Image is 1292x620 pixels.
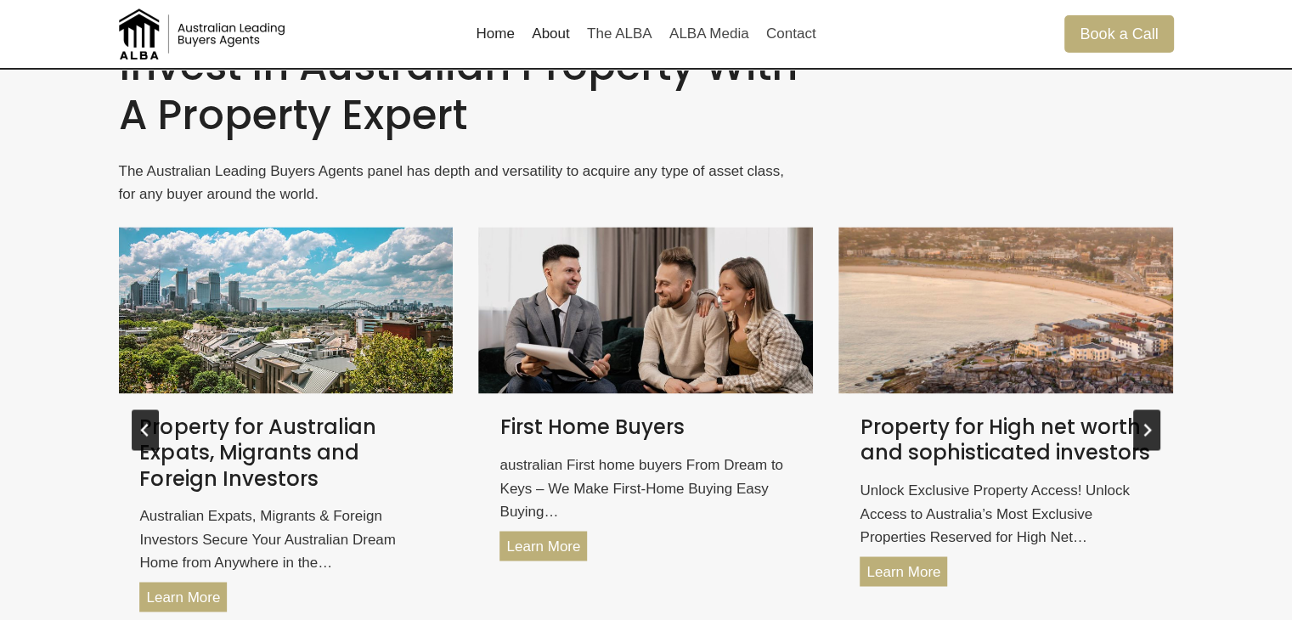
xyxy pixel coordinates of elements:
p: The Australian Leading Buyers Agents panel has depth and versatility to acquire any type of asset... [119,160,804,206]
div: Unlock Exclusive Property Access! Unlock Access to Australia’s Most Exclusive Properties Reserved... [860,478,1152,586]
a: Property for High net worth and sophisticated investors [838,227,1173,394]
a: Property for Australian Expats, Migrants and Foreign Investors [118,227,453,394]
a: Home [467,14,523,54]
a: Property for Australian Expats, Migrants and Foreign Investors [139,414,432,491]
a: Contact [758,14,825,54]
a: About [523,14,578,54]
a: Learn More [139,582,227,612]
a: Learn More [499,531,587,561]
a: First Home Buyers [478,227,813,394]
a: Learn More [860,556,947,586]
div: Australian Expats, Migrants & Foreign Investors Secure Your Australian Dream Home from Anywhere i... [139,504,432,612]
nav: Primary Navigation [467,14,824,54]
a: The ALBA [578,14,661,54]
img: Australian Leading Buyers Agents [119,8,289,59]
img: A breathtaking aerial view of a coastal cityscape with a rocky shoreline at dusk. [838,227,1173,394]
h2: Invest in Australian property with a property expert [119,42,804,139]
button: Previous slide [132,409,159,450]
a: Property for High net worth and sophisticated investors [860,414,1152,465]
button: Next slide [1133,409,1160,450]
img: Stunning view of Sydney's skyline featuring the Harbour Bridge and Opera House under a clear blue... [118,227,453,394]
a: First Home Buyers [499,414,792,440]
a: ALBA Media [661,14,758,54]
a: Book a Call [1064,15,1173,52]
div: australian First home buyers From Dream to Keys – We Make First-Home Buying Easy Buying… [499,453,792,561]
